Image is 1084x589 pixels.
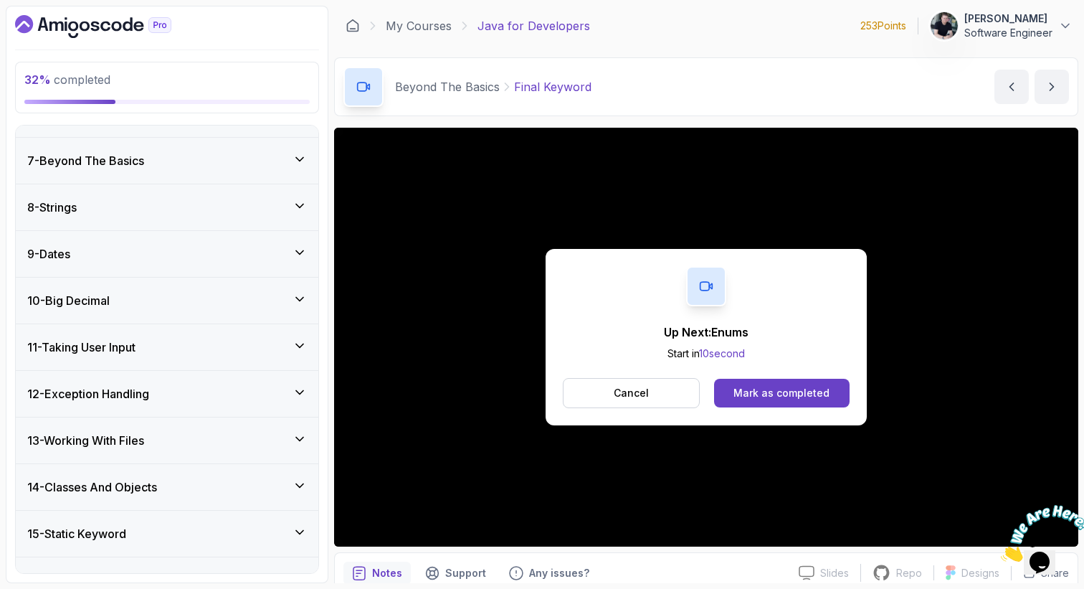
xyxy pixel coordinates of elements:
[16,138,318,184] button: 7-Beyond The Basics
[500,562,598,585] button: Feedback button
[27,525,126,542] h3: 15 - Static Keyword
[16,184,318,230] button: 8-Strings
[6,6,11,18] span: 1
[24,72,51,87] span: 32 %
[343,562,411,585] button: notes button
[6,6,95,62] img: Chat attention grabber
[529,566,589,580] p: Any issues?
[514,78,591,95] p: Final Keyword
[16,371,318,417] button: 12-Exception Handling
[16,278,318,324] button: 10-Big Decimal
[930,11,1073,40] button: user profile image[PERSON_NAME]Software Engineer
[964,26,1052,40] p: Software Engineer
[16,324,318,370] button: 11-Taking User Input
[372,566,402,580] p: Notes
[445,566,486,580] p: Support
[961,566,999,580] p: Designs
[27,245,70,263] h3: 9 - Dates
[27,432,144,449] h3: 13 - Working With Files
[16,511,318,557] button: 15-Static Keyword
[1035,70,1069,104] button: next content
[417,562,495,585] button: Support button
[714,379,850,407] button: Mark as completed
[477,17,590,34] p: Java for Developers
[995,499,1084,567] iframe: chat widget
[1011,566,1069,580] button: Share
[820,566,849,580] p: Slides
[664,347,748,361] p: Start in
[334,128,1078,547] iframe: 7 - Final Keyword
[15,15,204,38] a: Dashboard
[27,479,157,496] h3: 14 - Classes And Objects
[994,70,1029,104] button: previous content
[346,19,360,33] a: Dashboard
[931,12,958,39] img: user profile image
[16,464,318,510] button: 14-Classes And Objects
[27,292,110,309] h3: 10 - Big Decimal
[27,199,77,216] h3: 8 - Strings
[27,385,149,402] h3: 12 - Exception Handling
[16,231,318,277] button: 9-Dates
[614,386,649,400] p: Cancel
[896,566,922,580] p: Repo
[964,11,1052,26] p: [PERSON_NAME]
[664,324,748,341] p: Up Next: Enums
[27,339,135,356] h3: 11 - Taking User Input
[395,78,500,95] p: Beyond The Basics
[386,17,452,34] a: My Courses
[27,572,137,589] h3: 16 - Organizing Code
[24,72,110,87] span: completed
[733,386,829,400] div: Mark as completed
[563,378,700,408] button: Cancel
[860,19,906,33] p: 253 Points
[699,347,745,359] span: 10 second
[27,152,144,169] h3: 7 - Beyond The Basics
[16,418,318,463] button: 13-Working With Files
